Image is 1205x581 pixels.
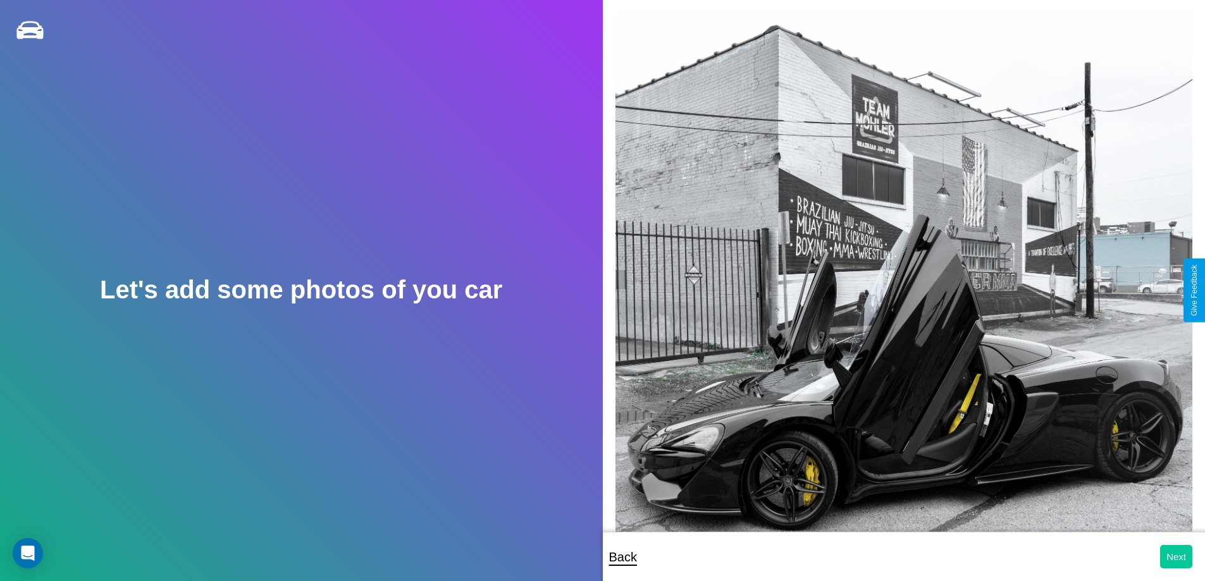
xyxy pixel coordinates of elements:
[1160,545,1192,568] button: Next
[615,13,1193,555] img: posted
[609,546,637,568] p: Back
[100,276,502,304] h2: Let's add some photos of you car
[1190,265,1199,316] div: Give Feedback
[13,538,43,568] div: Open Intercom Messenger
